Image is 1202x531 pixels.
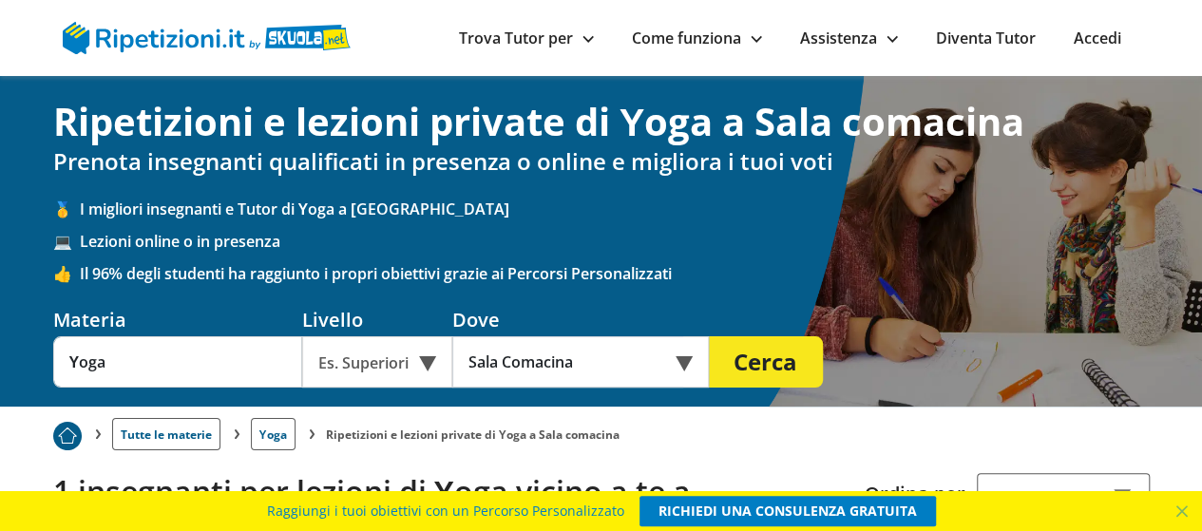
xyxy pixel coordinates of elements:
div: Materia [53,307,302,332]
h1: Ripetizioni e lezioni private di Yoga a Sala comacina [53,99,1150,144]
div: Livello [302,307,452,332]
label: Ordina per [865,481,965,506]
button: Cerca [709,336,823,388]
a: Come funziona [632,28,762,48]
span: 💻 [53,231,80,252]
div: Consigliati [977,473,1150,514]
img: Piu prenotato [53,422,82,450]
h2: Prenota insegnanti qualificati in presenza o online e migliora i tuoi voti [53,148,1150,176]
a: Accedi [1074,28,1121,48]
a: Yoga [251,418,296,450]
input: Es. Indirizzo o CAP [452,336,683,388]
a: logo Skuola.net | Ripetizioni.it [63,26,351,47]
a: Assistenza [800,28,898,48]
span: Raggiungi i tuoi obiettivi con un Percorso Personalizzato [267,496,624,526]
div: Dove [452,307,709,332]
a: RICHIEDI UNA CONSULENZA GRATUITA [639,496,936,526]
span: Il 96% degli studenti ha raggiunto i propri obiettivi grazie ai Percorsi Personalizzati [80,263,1150,284]
span: Lezioni online o in presenza [80,231,1150,252]
span: 🥇 [53,199,80,219]
nav: breadcrumb d-none d-tablet-block [53,407,1150,450]
div: Es. Superiori [302,336,452,388]
a: Trova Tutor per [459,28,594,48]
a: Diventa Tutor [936,28,1036,48]
span: I migliori insegnanti e Tutor di Yoga a [GEOGRAPHIC_DATA] [80,199,1150,219]
input: Es. Matematica [53,336,302,388]
li: Ripetizioni e lezioni private di Yoga a Sala comacina [326,427,620,443]
img: logo Skuola.net | Ripetizioni.it [63,22,351,54]
span: 👍 [53,263,80,284]
a: Tutte le materie [112,418,220,450]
